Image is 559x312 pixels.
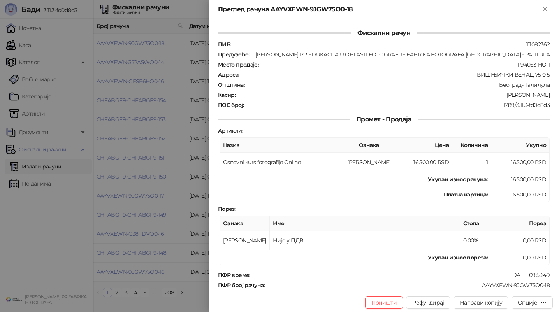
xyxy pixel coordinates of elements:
[218,51,250,58] strong: Предузеће :
[218,292,257,299] strong: Бројач рачуна :
[518,299,537,306] div: Опције
[259,61,550,68] div: 1194053-HQ-1
[460,299,502,306] span: Направи копију
[344,153,394,172] td: [PERSON_NAME]
[218,91,236,98] strong: Касир :
[218,127,243,134] strong: Артикли :
[218,41,231,48] strong: ПИБ :
[240,71,550,78] div: ВИШЊИЧКИ ВЕНАЦ 75 0 5
[491,172,550,187] td: 16.500,00 RSD
[220,138,344,153] th: Назив
[251,272,550,279] div: [DATE] 09:53:49
[454,296,508,309] button: Направи копију
[218,81,244,88] strong: Општина :
[394,153,452,172] td: 16.500,00 RSD
[270,231,460,250] td: Није у ПДВ
[406,296,450,309] button: Рефундирај
[244,102,550,109] div: 1289/3.11.3-fd0d8d3
[236,91,550,98] div: [PERSON_NAME]
[491,250,550,265] td: 0,00 RSD
[491,138,550,153] th: Укупно
[491,216,550,231] th: Порез
[351,29,417,37] span: Фискални рачун
[220,153,344,172] td: Osnovni kurs fotografije Online
[452,138,491,153] th: Количина
[218,102,244,109] strong: ПОС број :
[245,81,550,88] div: Београд-Палилула
[258,292,550,299] div: 17/18ПП
[428,176,488,183] strong: Укупан износ рачуна :
[365,296,403,309] button: Поништи
[218,205,236,212] strong: Порез :
[232,41,550,48] div: 111082362
[218,282,265,289] strong: ПФР број рачуна :
[394,138,452,153] th: Цена
[218,5,540,14] div: Преглед рачуна AAYVXEWN-9JGW75O0-18
[350,116,418,123] span: Промет - Продаја
[250,51,550,58] div: [PERSON_NAME] PR EDUKACIJA U OBLASTI FOTOGRAFIJE FABRIKA FOTOGRAFA [GEOGRAPHIC_DATA] - PALILULA
[220,216,270,231] th: Ознака
[344,138,394,153] th: Ознака
[460,216,491,231] th: Стопа
[491,187,550,202] td: 16.500,00 RSD
[491,231,550,250] td: 0,00 RSD
[218,272,250,279] strong: ПФР време :
[218,71,239,78] strong: Адреса :
[218,61,258,68] strong: Место продаје :
[270,216,460,231] th: Име
[428,254,488,261] strong: Укупан износ пореза:
[265,282,550,289] div: AAYVXEWN-9JGW75O0-18
[540,5,550,14] button: Close
[220,231,270,250] td: [PERSON_NAME]
[491,153,550,172] td: 16.500,00 RSD
[452,153,491,172] td: 1
[512,296,553,309] button: Опције
[460,231,491,250] td: 0,00%
[444,191,488,198] strong: Платна картица :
